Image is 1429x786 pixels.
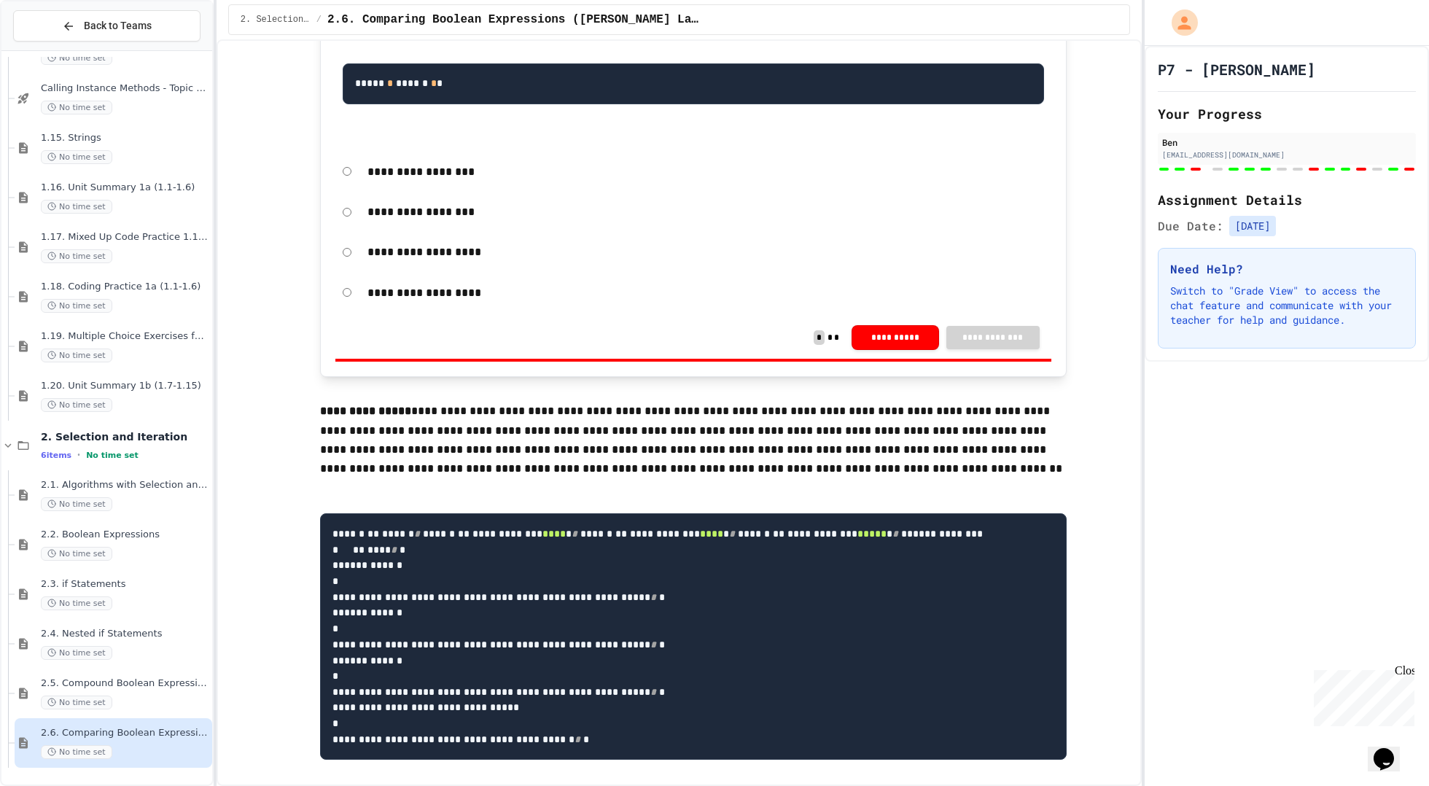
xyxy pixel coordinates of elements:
p: Switch to "Grade View" to access the chat feature and communicate with your teacher for help and ... [1170,284,1403,327]
span: 1.16. Unit Summary 1a (1.1-1.6) [41,182,209,194]
span: No time set [41,200,112,214]
h2: Your Progress [1158,104,1416,124]
span: 2.6. Comparing Boolean Expressions ([PERSON_NAME] Laws) [41,727,209,739]
span: / [316,14,322,26]
button: Back to Teams [13,10,200,42]
span: 1.19. Multiple Choice Exercises for Unit 1a (1.1-1.6) [41,330,209,343]
span: No time set [41,646,112,660]
h1: P7 - [PERSON_NAME] [1158,59,1315,79]
span: 2.4. Nested if Statements [41,628,209,640]
span: No time set [41,596,112,610]
span: 2. Selection and Iteration [41,430,209,443]
span: No time set [41,51,112,65]
span: 2.1. Algorithms with Selection and Repetition [41,479,209,491]
span: • [77,449,80,461]
span: No time set [41,745,112,759]
span: 6 items [41,451,71,460]
span: 1.15. Strings [41,132,209,144]
span: 1.20. Unit Summary 1b (1.7-1.15) [41,380,209,392]
span: Calling Instance Methods - Topic 1.14 [41,82,209,95]
span: No time set [41,497,112,511]
div: [EMAIL_ADDRESS][DOMAIN_NAME] [1162,149,1412,160]
div: My Account [1156,6,1202,39]
iframe: chat widget [1308,664,1414,726]
span: 1.18. Coding Practice 1a (1.1-1.6) [41,281,209,293]
h2: Assignment Details [1158,190,1416,210]
span: Back to Teams [84,18,152,34]
span: No time set [41,150,112,164]
h3: Need Help? [1170,260,1403,278]
span: 2.6. Comparing Boolean Expressions (De Morgan’s Laws) [327,11,701,28]
span: No time set [41,547,112,561]
span: 1.17. Mixed Up Code Practice 1.1-1.6 [41,231,209,244]
span: No time set [41,398,112,412]
span: No time set [41,101,112,114]
span: 2.2. Boolean Expressions [41,529,209,541]
span: No time set [41,299,112,313]
span: No time set [86,451,139,460]
span: 2. Selection and Iteration [241,14,311,26]
div: Ben [1162,136,1412,149]
span: [DATE] [1229,216,1276,236]
span: 2.5. Compound Boolean Expressions [41,677,209,690]
span: 2.3. if Statements [41,578,209,591]
iframe: chat widget [1368,728,1414,771]
span: Due Date: [1158,217,1223,235]
div: Chat with us now!Close [6,6,101,93]
span: No time set [41,249,112,263]
span: No time set [41,696,112,709]
span: No time set [41,349,112,362]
